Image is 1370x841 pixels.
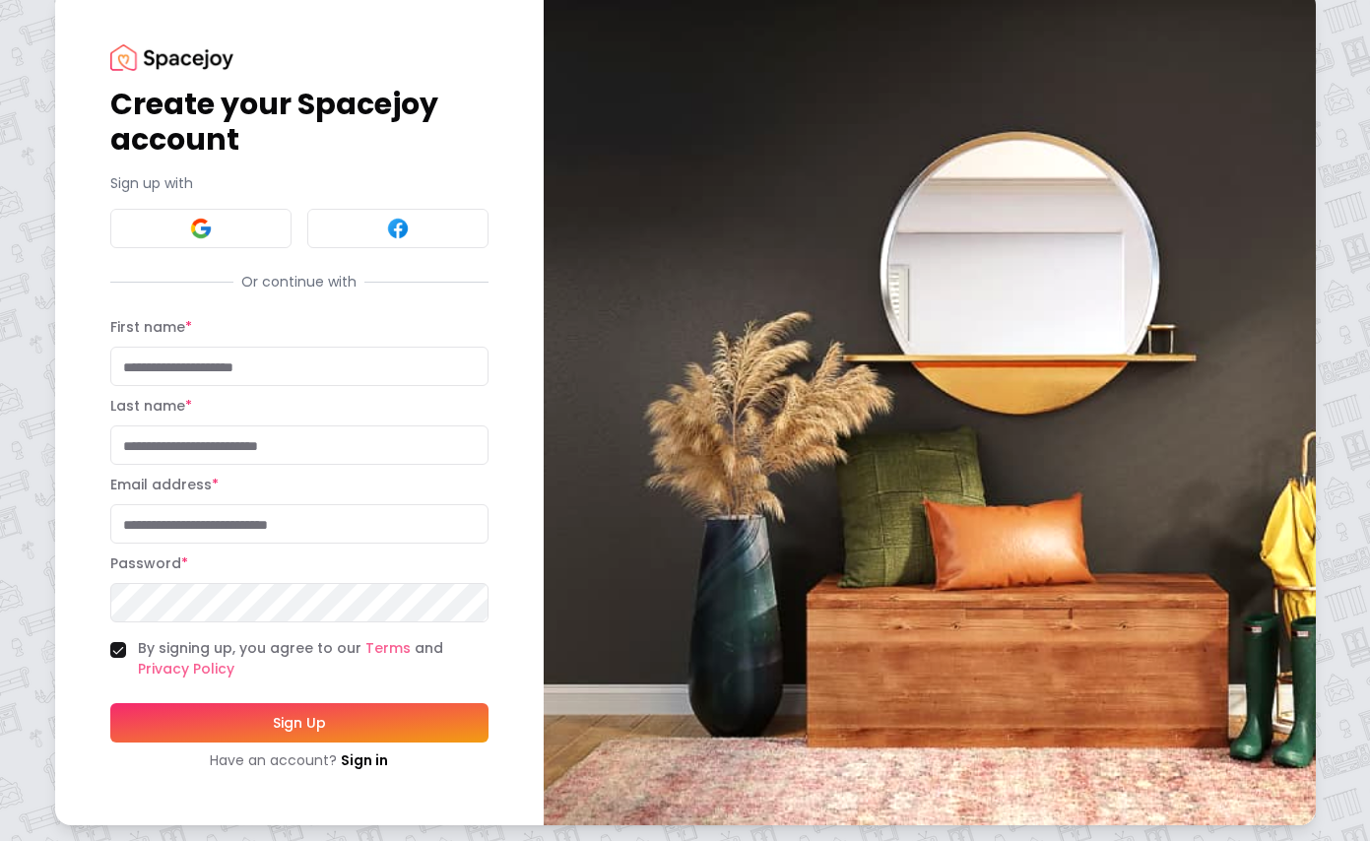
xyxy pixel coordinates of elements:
img: Facebook signin [386,217,410,240]
a: Sign in [341,750,388,770]
a: Privacy Policy [138,659,234,679]
h1: Create your Spacejoy account [110,87,489,158]
label: By signing up, you agree to our and [138,638,489,679]
p: Sign up with [110,173,489,193]
label: Last name [110,396,192,416]
div: Have an account? [110,750,489,770]
img: Google signin [189,217,213,240]
span: Or continue with [233,272,364,291]
img: Spacejoy Logo [110,44,233,71]
label: First name [110,317,192,337]
label: Password [110,553,188,573]
button: Sign Up [110,703,489,743]
a: Terms [365,638,411,658]
label: Email address [110,475,219,494]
